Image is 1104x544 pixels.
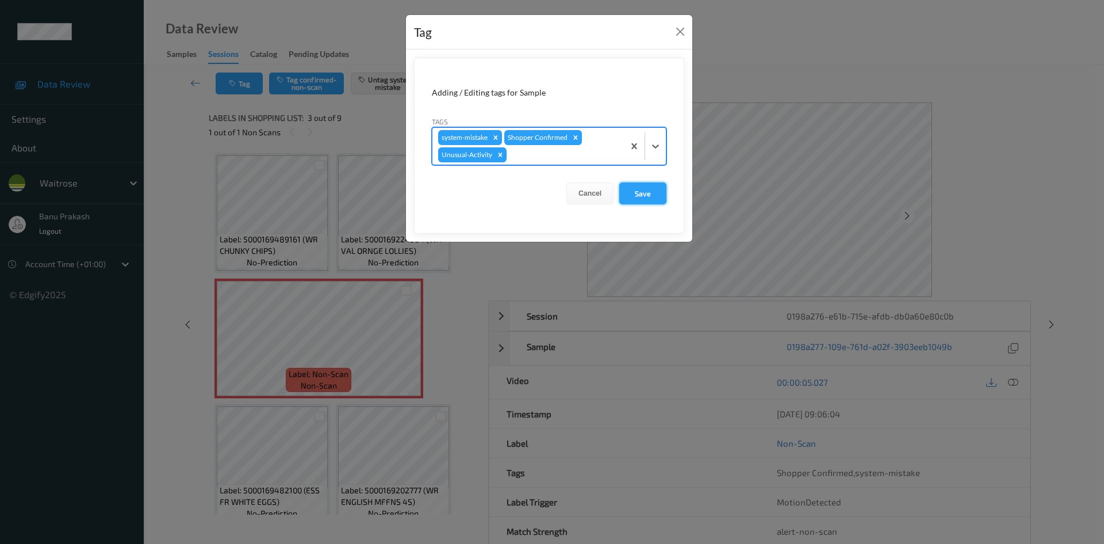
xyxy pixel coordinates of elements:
[432,116,448,127] label: Tags
[566,182,614,204] button: Cancel
[489,130,502,145] div: Remove system-mistake
[672,24,688,40] button: Close
[438,147,494,162] div: Unusual-Activity
[438,130,489,145] div: system-mistake
[494,147,507,162] div: Remove Unusual-Activity
[569,130,582,145] div: Remove Shopper Confirmed
[504,130,569,145] div: Shopper Confirmed
[414,23,432,41] div: Tag
[432,87,666,98] div: Adding / Editing tags for Sample
[619,182,666,204] button: Save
